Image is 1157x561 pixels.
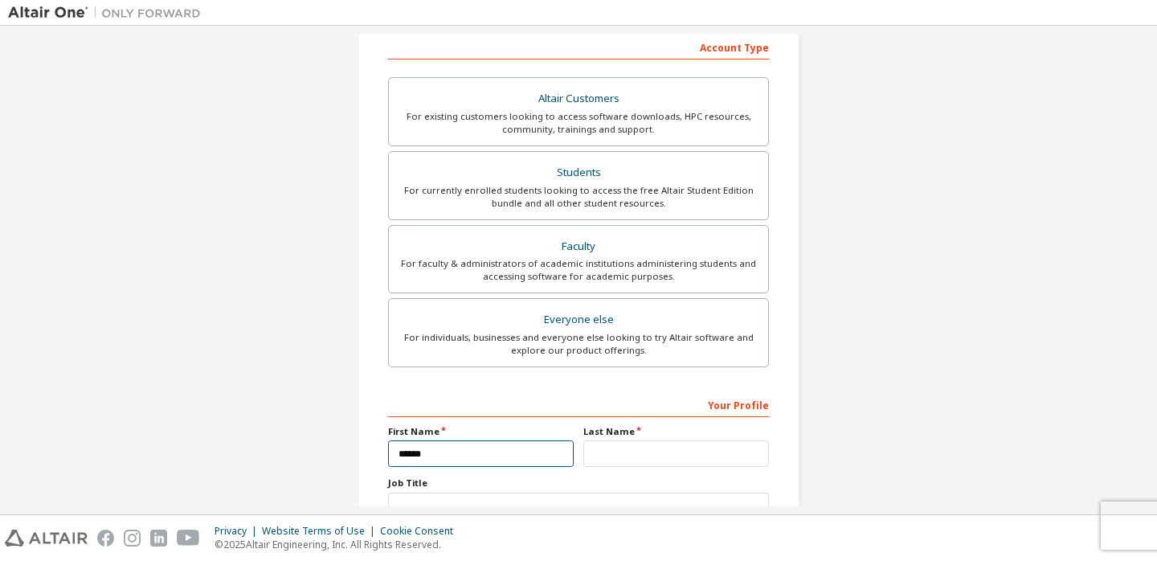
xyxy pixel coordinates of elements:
[8,5,209,21] img: Altair One
[124,530,141,547] img: instagram.svg
[150,530,167,547] img: linkedin.svg
[388,34,769,59] div: Account Type
[399,235,758,258] div: Faculty
[177,530,200,547] img: youtube.svg
[5,530,88,547] img: altair_logo.svg
[399,184,758,210] div: For currently enrolled students looking to access the free Altair Student Edition bundle and all ...
[399,162,758,184] div: Students
[399,88,758,110] div: Altair Customers
[97,530,114,547] img: facebook.svg
[388,391,769,417] div: Your Profile
[388,425,574,438] label: First Name
[583,425,769,438] label: Last Name
[399,110,758,136] div: For existing customers looking to access software downloads, HPC resources, community, trainings ...
[399,309,758,331] div: Everyone else
[215,525,262,538] div: Privacy
[215,538,463,551] p: © 2025 Altair Engineering, Inc. All Rights Reserved.
[380,525,463,538] div: Cookie Consent
[262,525,380,538] div: Website Terms of Use
[399,331,758,357] div: For individuals, businesses and everyone else looking to try Altair software and explore our prod...
[388,477,769,489] label: Job Title
[399,257,758,283] div: For faculty & administrators of academic institutions administering students and accessing softwa...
